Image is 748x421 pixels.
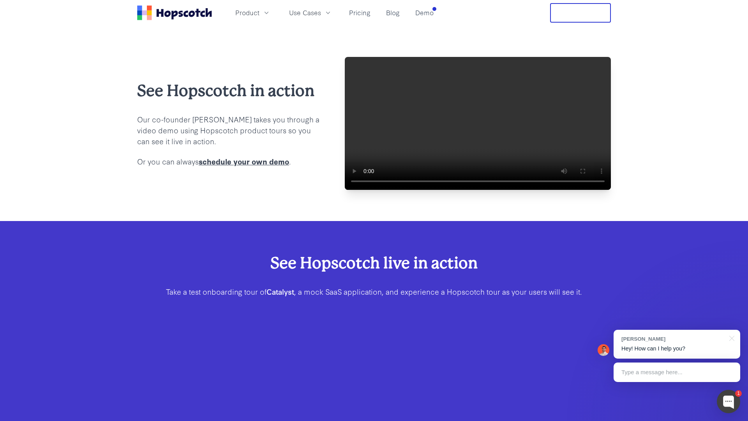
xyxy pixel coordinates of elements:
[289,8,321,18] span: Use Cases
[162,286,586,297] p: Take a test onboarding tour of , a mock SaaS application, and experience a Hopscotch tour as your...
[266,286,294,297] b: Catalyst
[550,3,611,23] button: Free Trial
[137,156,320,167] p: Or you can always .
[621,345,732,353] p: Hey! How can I help you?
[614,363,740,382] div: Type a message here...
[284,6,337,19] button: Use Cases
[346,6,374,19] a: Pricing
[162,252,586,274] h2: See Hopscotch live in action
[137,80,320,101] h2: See Hopscotch in action
[235,8,259,18] span: Product
[598,344,609,356] img: Mark Spera
[621,335,725,343] div: [PERSON_NAME]
[383,6,403,19] a: Blog
[137,114,320,147] p: Our co-founder [PERSON_NAME] takes you through a video demo using Hopscotch product tours so you ...
[137,5,212,20] a: Home
[231,6,275,19] button: Product
[735,390,742,397] div: 1
[199,156,289,166] a: schedule your own demo
[412,6,437,19] a: Demo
